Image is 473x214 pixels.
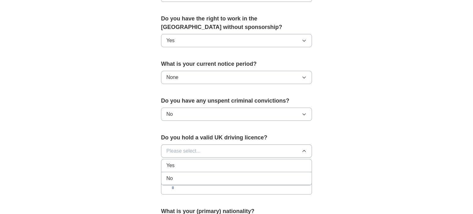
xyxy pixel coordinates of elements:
span: None [166,74,178,81]
span: No [166,110,173,118]
label: Do you hold a valid UK driving licence? [161,133,312,142]
label: Do you have any unspent criminal convictions? [161,97,312,105]
span: Yes [166,37,175,44]
span: Please select... [166,147,201,155]
button: Yes [161,34,312,47]
span: No [166,175,173,182]
label: Do you have the right to work in the [GEOGRAPHIC_DATA] without sponsorship? [161,14,312,31]
button: None [161,71,312,84]
label: What is your current notice period? [161,60,312,68]
button: No [161,108,312,121]
button: Please select... [161,144,312,158]
span: Yes [166,162,175,169]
